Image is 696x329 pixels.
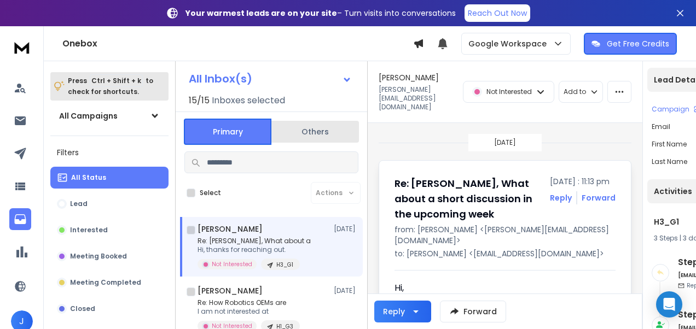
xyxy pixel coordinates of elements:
p: Meeting Completed [70,278,141,287]
button: Get Free Credits [584,33,677,55]
div: Open Intercom Messenger [656,291,682,318]
div: Hi, [395,281,607,295]
p: Campaign [652,105,689,114]
p: Last Name [652,157,687,166]
p: to: [PERSON_NAME] <[EMAIL_ADDRESS][DOMAIN_NAME]> [395,248,616,259]
button: Meeting Completed [50,272,169,293]
h3: Filters [50,145,169,160]
p: First Name [652,140,687,149]
img: logo [11,37,33,57]
h1: [PERSON_NAME] [198,285,263,296]
h1: [PERSON_NAME] [198,224,263,234]
span: 15 / 15 [189,94,210,107]
p: Closed [70,304,95,313]
h1: Onebox [62,37,413,50]
button: All Inbox(s) [180,68,361,90]
strong: Your warmest leads are on your site [185,8,337,19]
button: Interested [50,219,169,241]
p: Not Interested [486,87,532,96]
p: Hi, thanks for reaching out. [198,245,311,254]
a: Reach Out Now [465,4,530,22]
button: Reply [374,301,431,322]
h3: Inboxes selected [212,94,285,107]
p: [DATE] : 11:13 pm [550,176,616,187]
span: 3 Steps [654,233,678,243]
button: Primary [184,119,271,145]
p: Not Interested [212,260,252,268]
span: Ctrl + Shift + k [90,74,143,87]
button: Lead [50,193,169,215]
button: Forward [440,301,506,322]
div: Forward [582,192,616,203]
p: Get Free Credits [607,38,669,49]
p: All Status [71,173,106,182]
button: Reply [550,192,572,203]
h1: All Inbox(s) [189,73,252,84]
p: [DATE] [334,286,358,295]
h1: Re: [PERSON_NAME], What about a short discussion in the upcoming week [395,176,543,222]
p: Google Workspace [468,38,551,49]
h1: [PERSON_NAME] [379,72,439,83]
p: – Turn visits into conversations [185,8,456,19]
button: Others [271,120,359,144]
p: [DATE] [334,225,358,233]
label: Select [200,189,221,197]
p: [PERSON_NAME][EMAIL_ADDRESS][DOMAIN_NAME] [379,85,456,111]
p: Reach Out Now [468,8,527,19]
p: Re: [PERSON_NAME], What about a [198,237,311,245]
p: I am not interested at [198,307,300,316]
p: [DATE] [494,138,516,147]
h1: All Campaigns [59,110,118,121]
div: Reply [383,306,405,317]
p: Meeting Booked [70,252,127,261]
p: Email [652,122,670,131]
p: Press to check for shortcuts. [68,75,153,97]
button: All Status [50,167,169,189]
p: Lead [70,199,88,208]
p: Interested [70,226,108,234]
p: Re: How Robotics OEMs are [198,298,300,307]
button: Closed [50,298,169,320]
p: from: [PERSON_NAME] <[PERSON_NAME][EMAIL_ADDRESS][DOMAIN_NAME]> [395,224,616,246]
button: All Campaigns [50,105,169,127]
button: Meeting Booked [50,245,169,267]
p: Add to [564,87,586,96]
p: H3_G1 [276,261,293,269]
